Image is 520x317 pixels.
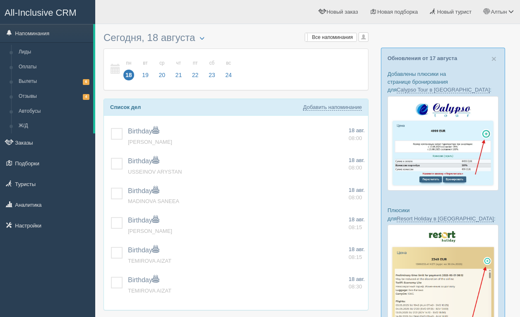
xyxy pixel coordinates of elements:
a: Birthday [128,217,159,224]
small: пн [123,60,134,67]
small: вс [223,60,234,67]
a: Автобусы [15,104,93,119]
a: 18 авг. 08:00 [349,127,365,142]
span: 18 авг. [349,187,365,193]
span: 08:15 [349,224,362,230]
a: Отзывы4 [15,89,93,104]
a: Birthday [128,276,159,283]
a: пн 18 [121,55,137,84]
a: Birthday [128,187,159,194]
a: Добавить напоминание [303,104,362,111]
button: Close [491,54,496,63]
a: USSEINOV ARYSTAN [128,169,182,175]
a: чт 21 [171,55,187,84]
span: Новый заказ [327,9,358,15]
span: Новый турист [437,9,472,15]
small: ср [156,60,167,67]
span: 19 [140,70,151,80]
span: 08:30 [349,283,362,290]
span: 4 [83,94,89,99]
span: 18 авг. [349,216,365,223]
span: 6 [83,79,89,85]
p: Плюсики для : [388,206,498,222]
a: MADINOVA SANEEA [128,198,179,204]
b: Список дел [110,104,141,110]
a: Birthday [128,247,159,254]
a: Ж/Д [15,119,93,133]
span: All-Inclusive CRM [5,7,77,18]
span: 20 [156,70,167,80]
span: 08:00 [349,194,362,201]
small: пт [190,60,201,67]
a: TEMIROVA AIZAT [128,258,171,264]
span: 08:00 [349,135,362,141]
a: вт 19 [137,55,153,84]
span: 18 авг. [349,157,365,163]
span: 08:00 [349,165,362,171]
a: 18 авг. 08:00 [349,157,365,172]
span: × [491,54,496,63]
small: чт [173,60,184,67]
a: Birthday [128,157,159,165]
a: Birthday [128,128,159,135]
span: 18 авг. [349,127,365,133]
a: Resort Holiday в [GEOGRAPHIC_DATA] [397,215,494,222]
a: Оплаты [15,60,93,75]
a: [PERSON_NAME] [128,228,172,234]
span: 18 [123,70,134,80]
a: [PERSON_NAME] [128,139,172,145]
a: Calypso Tour в [GEOGRAPHIC_DATA] [397,87,490,93]
span: 22 [190,70,201,80]
a: сб 23 [204,55,220,84]
a: Обновления от 17 августа [388,55,457,61]
a: 18 авг. 08:30 [349,276,365,291]
a: Лиды [15,45,93,60]
a: вс 24 [221,55,234,84]
span: 18 авг. [349,246,365,252]
a: TEMIROVA AIZAT [128,288,171,294]
span: Алтын [491,9,507,15]
span: 21 [173,70,184,80]
a: 18 авг. 08:00 [349,186,365,202]
a: пт 22 [188,55,203,84]
small: сб [207,60,217,67]
small: вт [140,60,151,67]
a: ср 20 [154,55,170,84]
a: 18 авг. 08:15 [349,246,365,261]
span: 24 [223,70,234,80]
img: calypso-tour-proposal-crm-for-travel-agency.jpg [388,96,498,191]
span: 23 [207,70,217,80]
p: Добавлены плюсики на странице бронирования для : [388,70,498,94]
span: 08:15 [349,254,362,260]
span: Все напоминания [312,34,353,40]
span: 18 авг. [349,276,365,282]
span: Новая подборка [377,9,418,15]
h3: Сегодня, 18 августа [104,32,368,44]
a: All-Inclusive CRM [0,0,95,23]
a: 18 авг. 08:15 [349,216,365,231]
a: Вылеты6 [15,74,93,89]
